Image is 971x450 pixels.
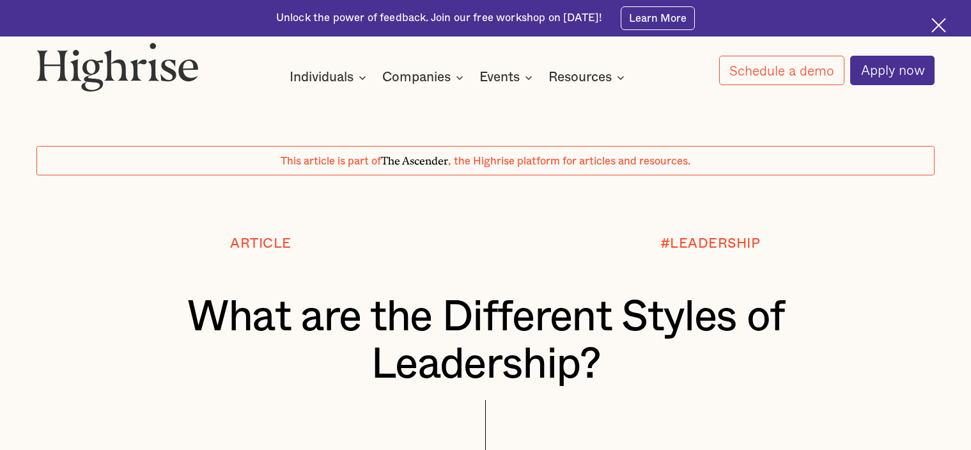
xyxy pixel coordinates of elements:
div: Events [479,70,520,85]
div: Unlock the power of feedback. Join our free workshop on [DATE]! [276,11,602,26]
div: Individuals [290,70,353,85]
div: #LEADERSHIP [660,236,761,251]
img: Cross icon [931,18,946,33]
span: The Ascender [381,152,448,165]
a: Apply now [850,56,935,86]
div: Companies [382,70,467,85]
span: , the Highrise platform for articles and resources. [448,156,690,166]
div: Resources [548,70,612,85]
a: Schedule a demo [719,56,844,85]
div: Companies [382,70,451,85]
div: Article [230,236,291,251]
a: Learn More [621,6,695,29]
img: Highrise logo [36,42,199,92]
div: Events [479,70,536,85]
div: Individuals [290,70,370,85]
span: This article is part of [281,156,381,166]
div: Resources [548,70,628,85]
h1: What are the Different Styles of Leadership? [74,294,897,389]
